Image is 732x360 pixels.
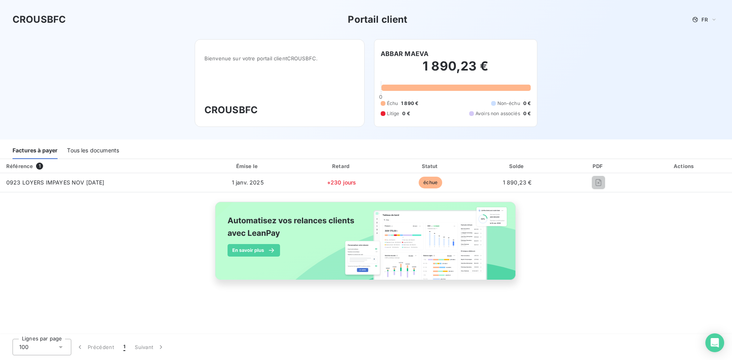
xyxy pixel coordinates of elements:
div: Factures à payer [13,143,58,159]
button: Précédent [71,339,119,355]
span: 1 [36,163,43,170]
h3: CROUSBFC [13,13,66,27]
h3: Portail client [348,13,407,27]
span: 0 [379,94,382,100]
span: 1 janv. 2025 [232,179,264,186]
span: 1 890,23 € [503,179,532,186]
button: 1 [119,339,130,355]
span: 0923 LOYERS IMPAYES NOV [DATE] [6,179,105,186]
h6: ABBAR MAEVA [381,49,429,58]
span: 0 € [523,110,531,117]
img: banner [208,197,524,293]
span: 0 € [523,100,531,107]
button: Suivant [130,339,170,355]
div: Émise le [200,162,295,170]
div: PDF [562,162,636,170]
div: Référence [6,163,33,169]
h2: 1 890,23 € [381,58,531,82]
div: Actions [638,162,730,170]
div: Tous les documents [67,143,119,159]
div: Open Intercom Messenger [705,333,724,352]
div: Solde [476,162,558,170]
span: 1 890 € [401,100,418,107]
span: +230 jours [327,179,356,186]
span: Bienvenue sur votre portail client CROUSBFC . [204,55,355,62]
span: FR [701,16,708,23]
h3: CROUSBFC [204,103,355,117]
span: Litige [387,110,399,117]
span: 1 [123,343,125,351]
span: échue [419,177,442,188]
div: Statut [388,162,473,170]
span: Échu [387,100,398,107]
div: Retard [298,162,385,170]
span: Non-échu [497,100,520,107]
span: 0 € [402,110,410,117]
span: 100 [19,343,29,351]
span: Avoirs non associés [475,110,520,117]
